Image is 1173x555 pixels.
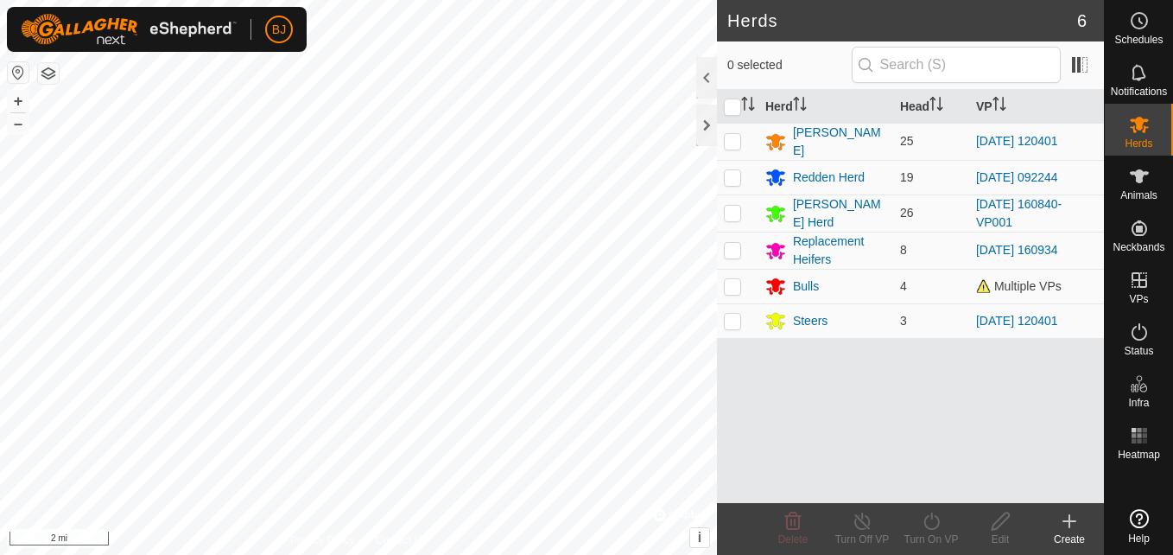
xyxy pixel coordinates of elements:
h2: Herds [727,10,1077,31]
span: Herds [1125,138,1152,149]
span: i [698,530,701,545]
a: [DATE] 160840-VP001 [976,197,1062,229]
p-sorticon: Activate to sort [741,99,755,113]
span: BJ [272,21,286,39]
span: 6 [1077,8,1087,34]
span: Delete [778,533,808,545]
a: [DATE] 160934 [976,243,1058,257]
button: – [8,113,29,134]
div: Redden Herd [793,169,865,187]
span: 19 [900,170,914,184]
th: VP [969,90,1104,124]
div: Edit [966,532,1035,547]
img: Gallagher Logo [21,14,237,45]
span: VPs [1129,294,1148,304]
span: Status [1124,346,1153,356]
div: Turn Off VP [827,532,897,547]
a: [DATE] 120401 [976,314,1058,328]
span: Animals [1120,190,1157,201]
a: Help [1105,502,1173,551]
span: Heatmap [1118,450,1160,460]
button: Reset Map [8,62,29,83]
span: 4 [900,279,907,293]
span: 26 [900,206,914,220]
span: 0 selected [727,56,852,74]
a: Contact Us [376,533,427,548]
a: [DATE] 120401 [976,134,1058,148]
a: [DATE] 092244 [976,170,1058,184]
th: Head [893,90,969,124]
span: 3 [900,314,907,328]
div: Steers [793,312,827,330]
button: Map Layers [38,63,59,84]
p-sorticon: Activate to sort [929,99,943,113]
span: Help [1128,533,1150,544]
span: Multiple VPs [976,279,1062,293]
input: Search (S) [852,47,1061,83]
span: 25 [900,134,914,148]
div: Replacement Heifers [793,233,886,269]
div: [PERSON_NAME] [793,124,886,160]
span: Notifications [1111,86,1167,97]
p-sorticon: Activate to sort [793,99,807,113]
span: Infra [1128,398,1149,408]
th: Herd [758,90,893,124]
div: Bulls [793,277,819,296]
div: Turn On VP [897,532,966,547]
p-sorticon: Activate to sort [992,99,1006,113]
a: Privacy Policy [290,533,355,548]
button: + [8,91,29,112]
span: 8 [900,243,907,257]
button: i [690,528,709,547]
div: [PERSON_NAME] Herd [793,195,886,232]
span: Neckbands [1113,242,1164,252]
span: Schedules [1114,35,1163,45]
div: Create [1035,532,1104,547]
